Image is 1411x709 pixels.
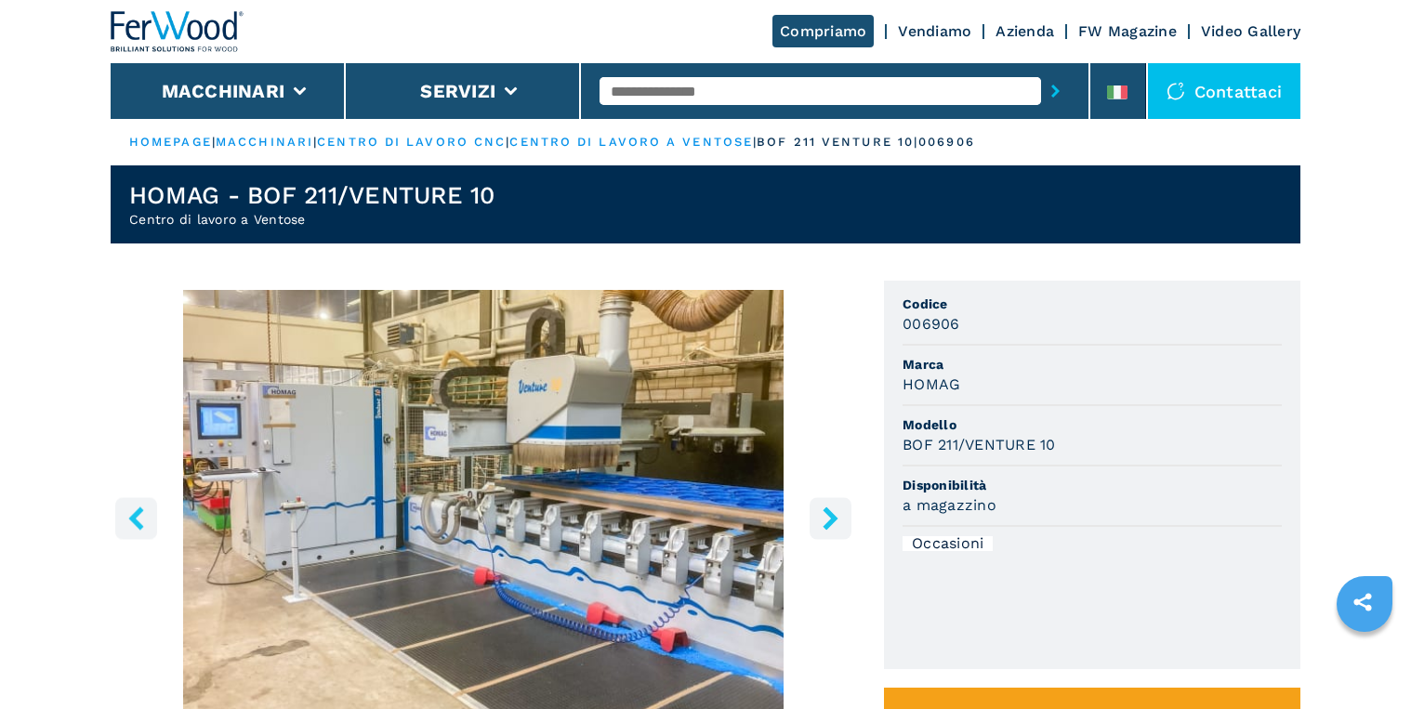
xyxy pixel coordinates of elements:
[129,210,495,229] h2: Centro di lavoro a Ventose
[996,22,1054,40] a: Azienda
[903,355,1282,374] span: Marca
[115,497,157,539] button: left-button
[313,135,317,149] span: |
[216,135,313,149] a: macchinari
[111,11,244,52] img: Ferwood
[317,135,506,149] a: centro di lavoro cnc
[903,476,1282,494] span: Disponibilità
[903,295,1282,313] span: Codice
[753,135,757,149] span: |
[162,80,285,102] button: Macchinari
[903,415,1282,434] span: Modello
[1339,579,1386,625] a: sharethis
[898,22,971,40] a: Vendiamo
[1148,63,1301,119] div: Contattaci
[509,135,753,149] a: centro di lavoro a ventose
[903,434,1056,455] h3: BOF 211/VENTURE 10
[903,494,996,516] h3: a magazzino
[903,313,960,335] h3: 006906
[1201,22,1300,40] a: Video Gallery
[1078,22,1177,40] a: FW Magazine
[212,135,216,149] span: |
[1041,70,1070,112] button: submit-button
[757,134,918,151] p: bof 211 venture 10 |
[506,135,509,149] span: |
[420,80,495,102] button: Servizi
[903,374,960,395] h3: HOMAG
[903,536,993,551] div: Occasioni
[772,15,874,47] a: Compriamo
[918,134,975,151] p: 006906
[1332,625,1397,695] iframe: Chat
[129,135,212,149] a: HOMEPAGE
[1167,82,1185,100] img: Contattaci
[810,497,851,539] button: right-button
[129,180,495,210] h1: HOMAG - BOF 211/VENTURE 10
